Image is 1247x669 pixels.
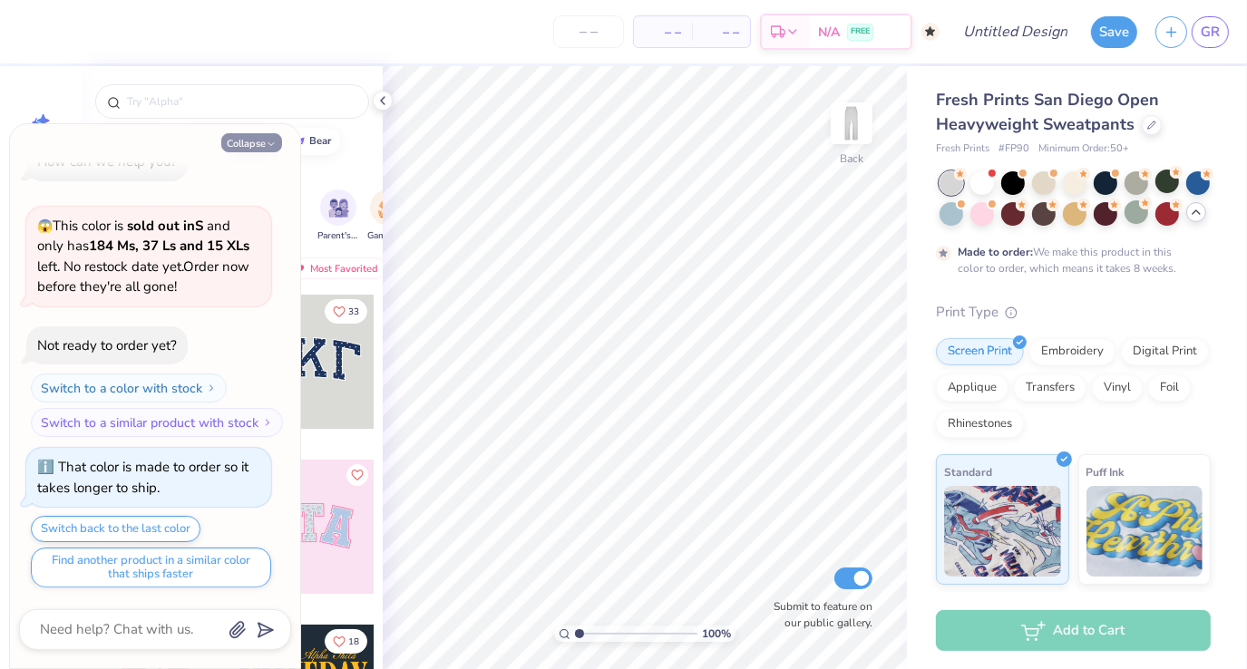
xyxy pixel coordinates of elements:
[936,302,1211,323] div: Print Type
[645,23,681,42] span: – –
[1092,374,1143,402] div: Vinyl
[325,629,367,654] button: Like
[1014,374,1086,402] div: Transfers
[367,229,409,243] span: Game Day
[944,462,992,481] span: Standard
[936,411,1024,438] div: Rhinestones
[833,105,870,141] img: Back
[703,23,739,42] span: – –
[206,383,217,393] img: Switch to a color with stock
[310,136,332,146] div: bear
[282,128,340,155] button: bear
[851,25,870,38] span: FREE
[1029,338,1115,365] div: Embroidery
[818,23,840,42] span: N/A
[284,257,386,279] div: Most Favorited
[1091,16,1137,48] button: Save
[127,217,203,235] strong: sold out in S
[936,374,1008,402] div: Applique
[37,218,53,235] span: 😱
[1201,22,1220,43] span: GR
[367,189,409,243] button: filter button
[936,141,989,157] span: Fresh Prints
[37,458,248,497] div: That color is made to order so it takes longer to ship.
[958,245,1033,259] strong: Made to order:
[89,237,249,255] strong: 184 Ms, 37 Ls and 15 XLs
[37,217,249,296] span: This color is and only has left . No restock date yet. Order now before they're all gone!
[31,548,271,587] button: Find another product in a similar color that ships faster
[1148,374,1191,402] div: Foil
[346,464,368,486] button: Like
[125,92,357,111] input: Try "Alpha"
[317,189,359,243] div: filter for Parent's Weekend
[31,408,283,437] button: Switch to a similar product with stock
[317,229,359,243] span: Parent's Weekend
[553,15,624,48] input: – –
[348,307,359,316] span: 33
[764,598,872,631] label: Submit to feature on our public gallery.
[31,516,200,542] button: Switch back to the last color
[31,373,227,402] button: Switch to a color with stock
[840,150,863,167] div: Back
[221,133,282,152] button: Collapse
[325,299,367,324] button: Like
[702,625,731,642] span: 100 %
[37,336,177,354] div: Not ready to order yet?
[958,244,1181,276] div: We make this product in this color to order, which means it takes 8 weeks.
[944,486,1061,577] img: Standard
[37,152,177,170] div: How can we help you?
[936,338,1024,365] div: Screen Print
[348,637,359,646] span: 18
[378,198,399,218] img: Game Day Image
[1121,338,1209,365] div: Digital Print
[1192,16,1229,48] a: GR
[262,417,273,428] img: Switch to a similar product with stock
[1086,486,1203,577] img: Puff Ink
[1038,141,1129,157] span: Minimum Order: 50 +
[1086,462,1125,481] span: Puff Ink
[328,198,349,218] img: Parent's Weekend Image
[367,189,409,243] div: filter for Game Day
[317,189,359,243] button: filter button
[949,14,1082,50] input: Untitled Design
[999,141,1029,157] span: # FP90
[936,89,1159,135] span: Fresh Prints San Diego Open Heavyweight Sweatpants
